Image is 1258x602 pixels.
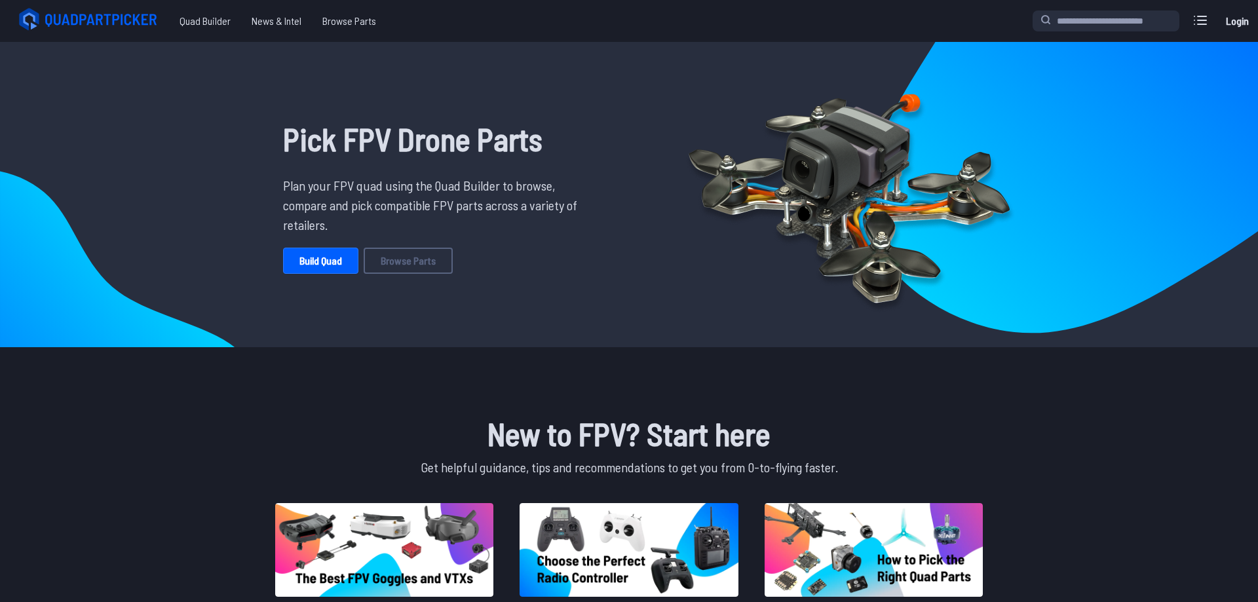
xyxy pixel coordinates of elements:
a: Browse Parts [364,248,453,274]
a: Build Quad [283,248,358,274]
h1: Pick FPV Drone Parts [283,115,587,162]
p: Get helpful guidance, tips and recommendations to get you from 0-to-flying faster. [273,457,985,477]
a: Browse Parts [312,8,387,34]
img: Quadcopter [660,64,1038,326]
img: image of post [765,503,983,597]
a: Login [1221,8,1253,34]
img: image of post [520,503,738,597]
h1: New to FPV? Start here [273,410,985,457]
a: Quad Builder [169,8,241,34]
p: Plan your FPV quad using the Quad Builder to browse, compare and pick compatible FPV parts across... [283,176,587,235]
a: News & Intel [241,8,312,34]
img: image of post [275,503,493,597]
